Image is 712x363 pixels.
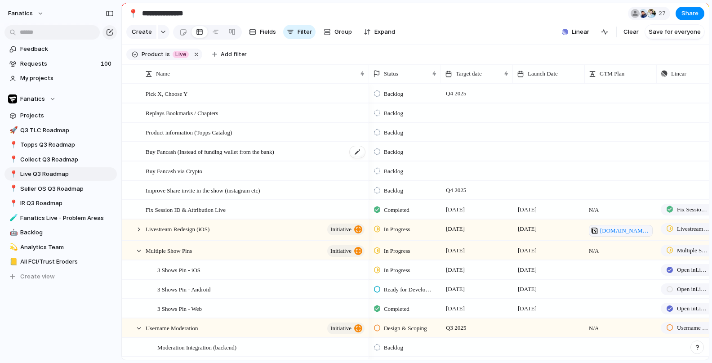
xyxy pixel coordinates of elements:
button: Live [171,49,191,59]
span: [DATE] [516,245,539,256]
span: Buy Fancash (Instead of funding wallet from the bank) [146,146,274,157]
div: 🧪Fanatics Live - Problem Areas [4,211,117,225]
span: Open in Linear [677,265,709,274]
span: Filter [298,27,312,36]
button: Fanatics [4,92,117,106]
button: Expand [360,25,399,39]
span: [DOMAIN_NAME][URL] [600,226,650,235]
a: 🚀Q3 TLC Roadmap [4,124,117,137]
button: initiative [327,323,365,334]
span: All FCI/Trust Eroders [20,257,114,266]
a: Feedback [4,42,117,56]
span: [DATE] [516,224,539,234]
button: 📒 [8,257,17,266]
button: Save for everyone [645,25,704,39]
button: is [164,49,172,59]
a: 🤖Backlog [4,226,117,239]
span: [DATE] [444,204,467,215]
span: [DATE] [444,284,467,295]
a: 📍Live Q3 Roadmap [4,167,117,181]
span: Create view [20,272,55,281]
span: Live [175,50,186,58]
span: Feedback [20,45,114,54]
button: 💫 [8,243,17,252]
span: GTM Plan [600,69,624,78]
span: [DATE] [516,303,539,314]
span: N/A [585,319,656,333]
span: Status [384,69,398,78]
span: [DATE] [444,245,467,256]
span: initiative [330,322,352,335]
span: Product information (Topps Catalog) [146,127,232,137]
div: 📍 [9,184,16,194]
span: IR Q3 Roadmap [20,199,114,208]
button: 🚀 [8,126,17,135]
a: 📍IR Q3 Roadmap [4,197,117,210]
span: In Progress [384,246,410,255]
button: Linear [558,25,593,39]
button: 📍 [126,6,140,21]
span: Multiple Show Pins [677,246,709,255]
span: Ready for Development [384,285,433,294]
button: fanatics [4,6,49,21]
div: 📍 [9,198,16,209]
span: Username Moderation [677,323,709,332]
a: Projects [4,109,117,122]
span: Completed [384,206,409,215]
span: Username Moderation [146,323,198,333]
span: Save for everyone [649,27,701,36]
span: [DATE] [444,224,467,234]
button: 🤖 [8,228,17,237]
div: 📍 [9,169,16,179]
span: Linear [572,27,589,36]
span: Fanatics [20,94,45,103]
button: Add filter [207,48,252,61]
button: 📍 [8,199,17,208]
span: Requests [20,59,98,68]
span: In Progress [384,225,410,234]
span: Backlog [384,148,403,157]
span: Backlog [20,228,114,237]
span: Fields [260,27,276,36]
span: Linear [671,69,686,78]
span: My projects [20,74,114,83]
span: Fix Session ID & Attribution Live [146,204,226,215]
button: 🧪 [8,214,17,223]
a: [DOMAIN_NAME][URL] [589,225,653,237]
a: 📍Collect Q3 Roadmap [4,153,117,166]
span: Livestream Redesign (iOS) [146,224,209,234]
span: Create [132,27,152,36]
span: Q3 TLC Roadmap [20,126,114,135]
span: In Progress [384,266,410,275]
button: initiative [327,224,365,235]
a: 📒All FCI/Trust Eroders [4,255,117,269]
button: Group [319,25,356,39]
span: Livestream Redesign (iOS and Android) [677,224,709,233]
span: 3 Shows Pin - Web [157,303,202,314]
span: Add filter [221,50,247,58]
span: Buy Fancash via Crypto [146,166,202,176]
span: Open in Linear [677,285,709,294]
div: 📍Seller OS Q3 Roadmap [4,182,117,196]
a: 💫Analytics Team [4,241,117,254]
a: My projects [4,72,117,85]
span: Collect Q3 Roadmap [20,155,114,164]
span: Product [142,50,164,58]
span: [DATE] [516,284,539,295]
span: Design & Scoping [384,324,427,333]
span: Backlog [384,128,403,137]
span: fanatics [8,9,33,18]
span: Live Q3 Roadmap [20,170,114,179]
span: 27 [659,9,668,18]
button: Create view [4,270,117,283]
span: Fix Session ID & Attribution Live [677,205,709,214]
span: Backlog [384,90,403,99]
span: Multiple Show Pins [146,245,192,255]
button: 📍 [8,155,17,164]
div: 📍Topps Q3 Roadmap [4,138,117,152]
